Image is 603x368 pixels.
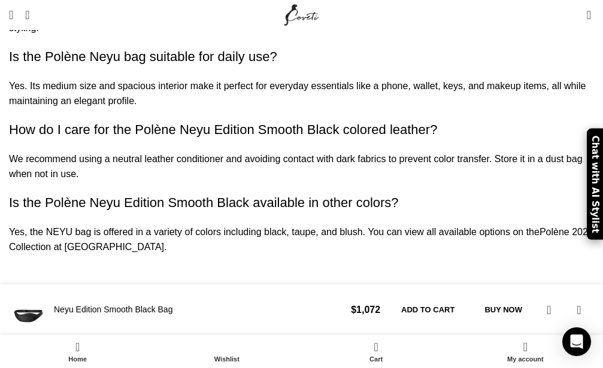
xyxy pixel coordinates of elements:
[472,297,534,323] button: Buy now
[9,78,594,109] p: Yes. Its medium size and spacious interior make it perfect for everyday essentials like a phone, ...
[389,297,466,323] button: Add to cart
[587,6,596,15] span: 0
[158,355,295,363] span: Wishlist
[9,224,594,255] p: Yes, the NEYU bag is offered in a variety of colors including black, taupe, and blush. You can vi...
[302,338,451,365] a: 0 Cart
[152,338,301,365] div: My wishlist
[54,304,342,316] h4: Neyu Edition Smooth Black Bag
[3,3,19,27] a: Open mobile menu
[457,355,594,363] span: My account
[569,3,581,27] div: My Wishlist
[3,338,152,365] a: Home
[351,305,356,315] span: $
[351,305,380,315] bdi: 1,072
[9,48,594,66] h3: Is the Polène Neyu bag suitable for daily use?
[9,121,594,139] h3: How do I care for the Polène Neyu Edition Smooth Black colored leather?
[581,3,597,27] a: 0
[152,338,301,365] a: Wishlist
[451,338,600,365] a: My account
[9,151,594,182] p: We recommend using a neutral leather conditioner and avoiding contact with dark fabrics to preven...
[9,355,146,363] span: Home
[281,9,322,19] a: Site logo
[9,273,594,341] h2: Complete the look
[562,327,591,356] div: Open Intercom Messenger
[9,290,48,329] img: Polene
[9,194,594,212] h3: Is the Polène Neyu Edition Smooth Black available in other colors?
[19,3,35,27] a: Search
[302,338,451,365] div: My cart
[375,338,384,347] span: 0
[308,355,445,363] span: Cart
